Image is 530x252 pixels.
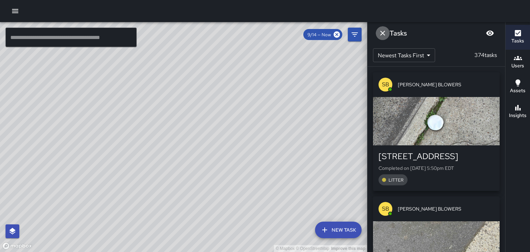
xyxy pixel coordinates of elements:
button: Tasks [506,25,530,50]
h6: Insights [509,112,527,119]
span: 9/14 — Now [303,32,335,38]
h6: Tasks [390,28,407,39]
h6: Users [511,62,524,70]
button: Insights [506,99,530,124]
div: 9/14 — Now [303,29,342,40]
button: New Task [315,222,362,238]
button: SB[PERSON_NAME] BLOWERS[STREET_ADDRESS]Completed on [DATE] 5:50pm EDTLITTER [373,72,500,191]
p: Completed on [DATE] 5:50pm EDT [379,165,494,172]
span: [PERSON_NAME] BLOWERS [398,205,494,212]
div: [STREET_ADDRESS] [379,151,494,162]
button: Blur [483,26,497,40]
h6: Tasks [511,37,524,45]
p: 374 tasks [472,51,500,59]
span: LITTER [384,177,408,183]
div: Newest Tasks First [373,48,435,62]
button: Assets [506,75,530,99]
button: Dismiss [376,26,390,40]
p: SB [382,80,389,89]
span: [PERSON_NAME] BLOWERS [398,81,494,88]
button: Users [506,50,530,75]
p: SB [382,205,389,213]
button: Filters [348,28,362,41]
h6: Assets [510,87,526,95]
